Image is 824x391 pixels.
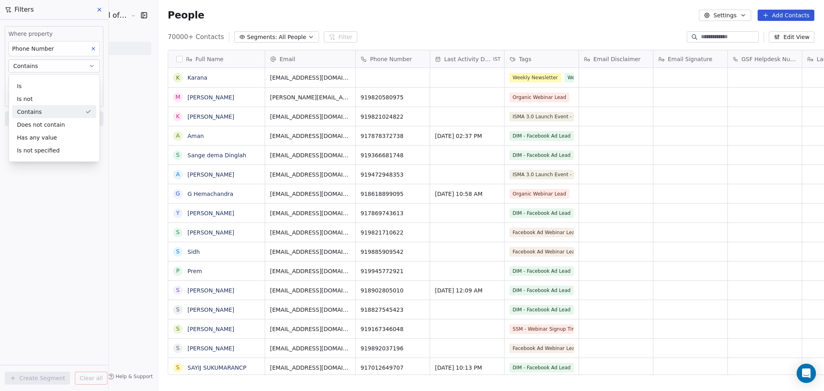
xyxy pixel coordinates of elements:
[509,170,574,179] span: ISMA 3.0 Launch Event - Signup
[444,55,492,63] span: Last Activity Date
[9,80,99,157] div: Suggestions
[728,50,802,68] div: GSF Helpdesk Number
[509,228,574,237] span: Facebook Ad Webinar Lead
[12,131,96,144] div: Has any value
[270,267,350,275] span: [EMAIL_ADDRESS][DOMAIN_NAME]
[509,150,574,160] span: DIM - Facebook Ad Lead
[270,93,350,101] span: [PERSON_NAME][EMAIL_ADDRESS][DOMAIN_NAME]
[187,210,234,216] a: [PERSON_NAME]
[360,132,425,140] span: 917878372738
[668,55,713,63] span: Email Signature
[247,33,277,41] span: Segments:
[270,132,350,140] span: [EMAIL_ADDRESS][DOMAIN_NAME]
[509,324,574,334] span: SSM - Webinar Signup Time
[509,73,561,82] span: Weekly Newsletter
[176,267,179,275] div: P
[509,247,574,257] span: Facebook Ad Webinar Lead
[509,189,569,199] span: Organic Webinar Lead
[187,249,200,255] a: Sidh
[168,50,265,68] div: Full Name
[360,306,425,314] span: 918827545423
[176,132,180,140] div: A
[360,113,425,121] span: 919821024822
[176,170,180,179] div: A
[176,209,179,217] div: Y
[270,286,350,294] span: [EMAIL_ADDRESS][DOMAIN_NAME]
[360,171,425,179] span: 919472948353
[280,55,295,63] span: Email
[265,50,355,68] div: Email
[360,248,425,256] span: 919885909542
[360,325,425,333] span: 919167346048
[519,55,531,63] span: Tags
[108,373,153,380] a: Help & Support
[176,305,179,314] div: S
[360,228,425,237] span: 919821710622
[370,55,412,63] span: Phone Number
[187,171,234,178] a: [PERSON_NAME]
[270,306,350,314] span: [EMAIL_ADDRESS][DOMAIN_NAME]
[175,93,180,101] div: M
[176,363,179,372] div: S
[435,286,499,294] span: [DATE] 12:09 AM
[187,191,233,197] a: G Hemachandra
[176,247,179,256] div: S
[270,190,350,198] span: [EMAIL_ADDRESS][DOMAIN_NAME]
[176,151,179,159] div: S
[168,68,265,375] div: grid
[270,228,350,237] span: [EMAIL_ADDRESS][DOMAIN_NAME]
[360,344,425,352] span: 919892037196
[176,228,179,237] div: S
[187,307,234,313] a: [PERSON_NAME]
[270,209,350,217] span: [EMAIL_ADDRESS][DOMAIN_NAME]
[270,344,350,352] span: [EMAIL_ADDRESS][DOMAIN_NAME]
[175,189,180,198] div: G
[279,33,306,41] span: All People
[116,373,153,380] span: Help & Support
[435,132,499,140] span: [DATE] 02:37 PM
[360,190,425,198] span: 918618899095
[270,248,350,256] span: [EMAIL_ADDRESS][DOMAIN_NAME]
[270,151,350,159] span: [EMAIL_ADDRESS][DOMAIN_NAME]
[176,112,179,121] div: K
[10,8,125,22] button: [PERSON_NAME] School of Finance LLP
[187,287,234,294] a: [PERSON_NAME]
[187,133,204,139] a: Aman
[270,171,350,179] span: [EMAIL_ADDRESS][DOMAIN_NAME]
[270,113,350,121] span: [EMAIL_ADDRESS][DOMAIN_NAME]
[168,32,224,42] span: 70000+ Contacts
[360,286,425,294] span: 918902805010
[187,326,234,332] a: [PERSON_NAME]
[797,364,816,383] div: Open Intercom Messenger
[168,9,204,21] span: People
[187,94,234,101] a: [PERSON_NAME]
[12,144,96,157] div: Is not specified
[509,266,574,276] span: DIM - Facebook Ad Lead
[509,363,574,372] span: DIM - Facebook Ad Lead
[509,286,574,295] span: DIM - Facebook Ad Lead
[758,10,814,21] button: Add Contacts
[509,305,574,315] span: DIM - Facebook Ad Lead
[435,364,499,372] span: [DATE] 10:13 PM
[360,267,425,275] span: 919945772921
[12,80,96,93] div: Is
[742,55,797,63] span: GSF Helpdesk Number
[360,209,425,217] span: 917869743613
[187,345,234,352] a: [PERSON_NAME]
[360,364,425,372] span: 917012649707
[187,152,246,158] a: Sange dema Dinglah
[493,56,501,62] span: IST
[176,344,179,352] div: S
[509,93,569,102] span: Organic Webinar Lead
[12,105,96,118] div: Contains
[176,325,179,333] div: S
[505,50,579,68] div: Tags
[187,74,207,81] a: Karana
[12,118,96,131] div: Does not contain
[699,10,751,21] button: Settings
[430,50,504,68] div: Last Activity DateIST
[176,286,179,294] div: S
[769,31,814,43] button: Edit View
[187,113,234,120] a: [PERSON_NAME]
[360,93,425,101] span: 919820580975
